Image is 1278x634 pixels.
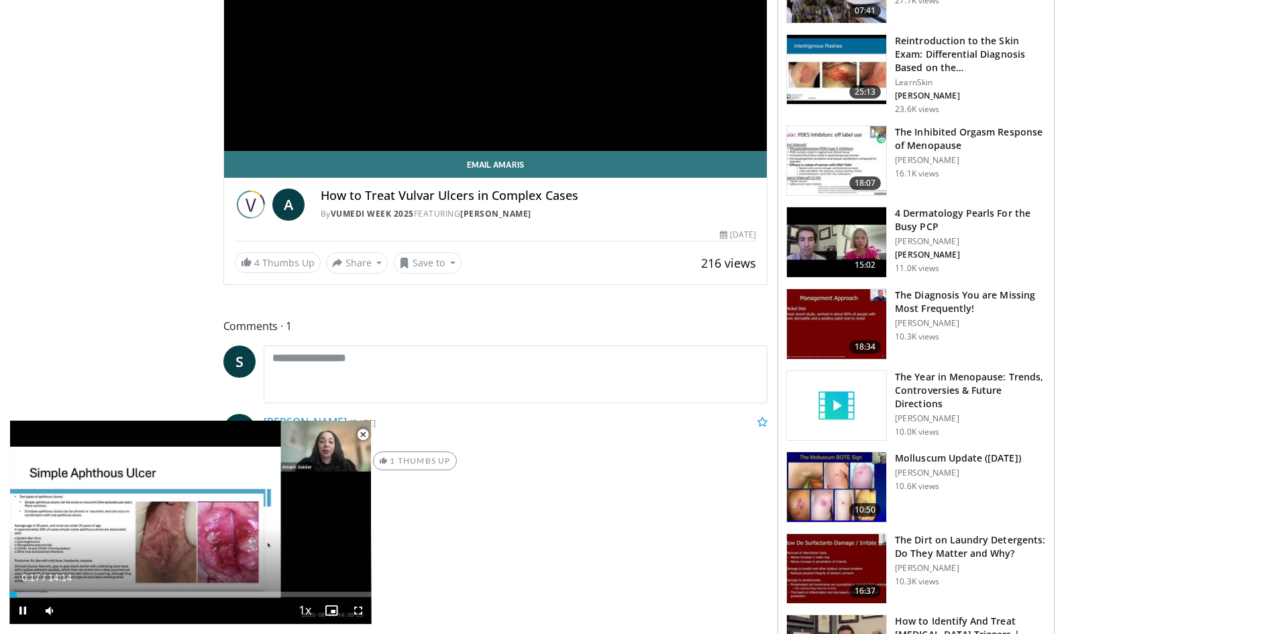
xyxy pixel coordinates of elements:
[321,208,757,220] div: By FEATURING
[787,452,886,522] img: f51b4d6d-4f3a-4ff8-aca7-3ff3d12b1e6d.150x105_q85_crop-smart_upscale.jpg
[895,250,1046,260] p: [PERSON_NAME]
[787,126,886,196] img: 283c0f17-5e2d-42ba-a87c-168d447cdba4.150x105_q85_crop-smart_upscale.jpg
[254,256,260,269] span: 4
[895,91,1046,101] p: [PERSON_NAME]
[235,252,321,273] a: 4 Thumbs Up
[264,430,768,446] p: Great work, Amaris
[849,85,882,99] span: 25:13
[321,189,757,203] h4: How to Treat Vulvar Ulcers in Complex Cases
[895,370,1046,411] h3: The Year in Menopause: Trends, Controversies & Future Directions
[224,151,767,178] a: Email Amaris
[895,481,939,492] p: 10.6K views
[291,597,318,624] button: Playback Rate
[264,415,347,429] a: [PERSON_NAME]
[849,258,882,272] span: 15:02
[701,255,756,271] span: 216 views
[895,263,939,274] p: 11.0K views
[786,370,1046,441] a: The Year in Menopause: Trends, Controversies & Future Directions [PERSON_NAME] 10.0K views
[21,572,40,583] span: 0:17
[272,189,305,221] a: A
[849,503,882,517] span: 10:50
[460,208,531,219] a: [PERSON_NAME]
[235,189,267,221] img: Vumedi Week 2025
[849,4,882,17] span: 07:41
[36,597,63,624] button: Mute
[48,572,72,583] span: 14:14
[9,592,372,597] div: Progress Bar
[223,346,256,378] a: S
[895,155,1046,166] p: [PERSON_NAME]
[786,533,1046,604] a: 16:37 The Dirt on Laundry Detergents: Do They Matter and Why? [PERSON_NAME] 10.3K views
[895,413,1046,424] p: [PERSON_NAME]
[390,456,395,466] span: 1
[787,371,886,441] img: video_placeholder_short.svg
[895,533,1046,560] h3: The Dirt on Laundry Detergents: Do They Matter and Why?
[895,468,1021,478] p: [PERSON_NAME]
[786,207,1046,278] a: 15:02 4 Dermatology Pearls For the Busy PCP [PERSON_NAME] [PERSON_NAME] 11.0K views
[373,452,457,470] a: 1 Thumbs Up
[895,576,939,587] p: 10.3K views
[720,229,756,241] div: [DATE]
[326,252,388,274] button: Share
[895,452,1021,465] h3: Molluscum Update ([DATE])
[895,77,1046,88] p: LearnSkin
[223,317,768,335] span: Comments 1
[331,208,414,219] a: Vumedi Week 2025
[786,288,1046,360] a: 18:34 The Diagnosis You are Missing Most Frequently! [PERSON_NAME] 10.3K views
[350,421,376,449] button: Close
[895,236,1046,247] p: [PERSON_NAME]
[895,563,1046,574] p: [PERSON_NAME]
[787,534,886,604] img: 7ae38220-1079-4581-b804-9f95799b0f25.150x105_q85_crop-smart_upscale.jpg
[345,597,372,624] button: Fullscreen
[895,331,939,342] p: 10.3K views
[895,125,1046,152] h3: The Inhibited Orgasm Response of Menopause
[786,452,1046,523] a: 10:50 Molluscum Update ([DATE]) [PERSON_NAME] 10.6K views
[787,207,886,277] img: 04c704bc-886d-4395-b463-610399d2ca6d.150x105_q85_crop-smart_upscale.jpg
[895,288,1046,315] h3: The Diagnosis You are Missing Most Frequently!
[895,318,1046,329] p: [PERSON_NAME]
[786,125,1046,197] a: 18:07 The Inhibited Orgasm Response of Menopause [PERSON_NAME] 16.1K views
[895,104,939,115] p: 23.6K views
[849,176,882,190] span: 18:07
[9,597,36,624] button: Pause
[895,34,1046,74] h3: Reintroduction to the Skin Exam: Differential Diagnosis Based on the…
[350,417,376,429] small: [DATE]
[787,289,886,359] img: 52a0b0fc-6587-4d56-b82d-d28da2c4b41b.150x105_q85_crop-smart_upscale.jpg
[318,597,345,624] button: Enable picture-in-picture mode
[223,414,256,446] a: J
[393,252,462,274] button: Save to
[895,168,939,179] p: 16.1K views
[9,421,372,625] video-js: Video Player
[43,572,46,583] span: /
[895,207,1046,233] h3: 4 Dermatology Pearls For the Busy PCP
[849,340,882,354] span: 18:34
[787,35,886,105] img: 022c50fb-a848-4cac-a9d8-ea0906b33a1b.150x105_q85_crop-smart_upscale.jpg
[895,427,939,437] p: 10.0K views
[786,34,1046,115] a: 25:13 Reintroduction to the Skin Exam: Differential Diagnosis Based on the… LearnSkin [PERSON_NAM...
[849,584,882,598] span: 16:37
